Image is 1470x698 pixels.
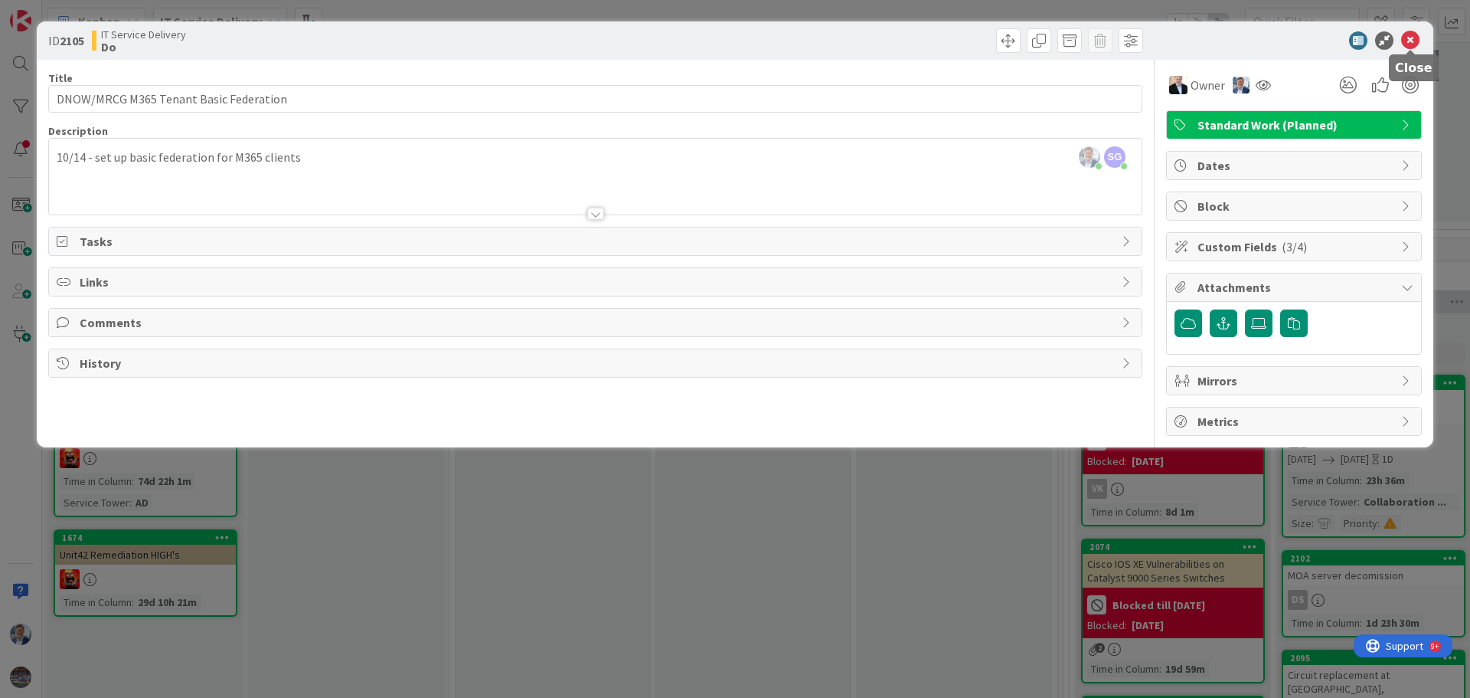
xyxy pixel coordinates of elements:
[48,71,73,85] label: Title
[1197,412,1393,431] span: Metrics
[1197,116,1393,134] span: Standard Work (Planned)
[1395,61,1432,75] h5: Close
[48,85,1142,113] input: type card name here...
[32,2,70,21] span: Support
[60,33,84,48] b: 2105
[48,124,108,138] span: Description
[1104,146,1125,168] span: SG
[80,273,1114,291] span: Links
[1197,238,1393,256] span: Custom Fields
[101,41,186,53] b: Do
[77,6,85,18] div: 9+
[80,232,1114,251] span: Tasks
[1282,239,1307,254] span: ( 3/4 )
[80,313,1114,332] span: Comments
[1197,197,1393,215] span: Block
[1197,278,1393,297] span: Attachments
[1169,76,1187,94] img: HO
[101,28,186,41] span: IT Service Delivery
[57,149,1134,166] p: 10/14 - set up basic federation for M365 clients
[1197,156,1393,175] span: Dates
[1197,372,1393,390] span: Mirrors
[1191,76,1225,94] span: Owner
[1079,146,1100,168] img: F09WhLc5qoFf1fiaeEfTgXNU16K2KTkL.png
[1233,77,1249,93] img: SH
[80,354,1114,372] span: History
[48,31,84,50] span: ID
